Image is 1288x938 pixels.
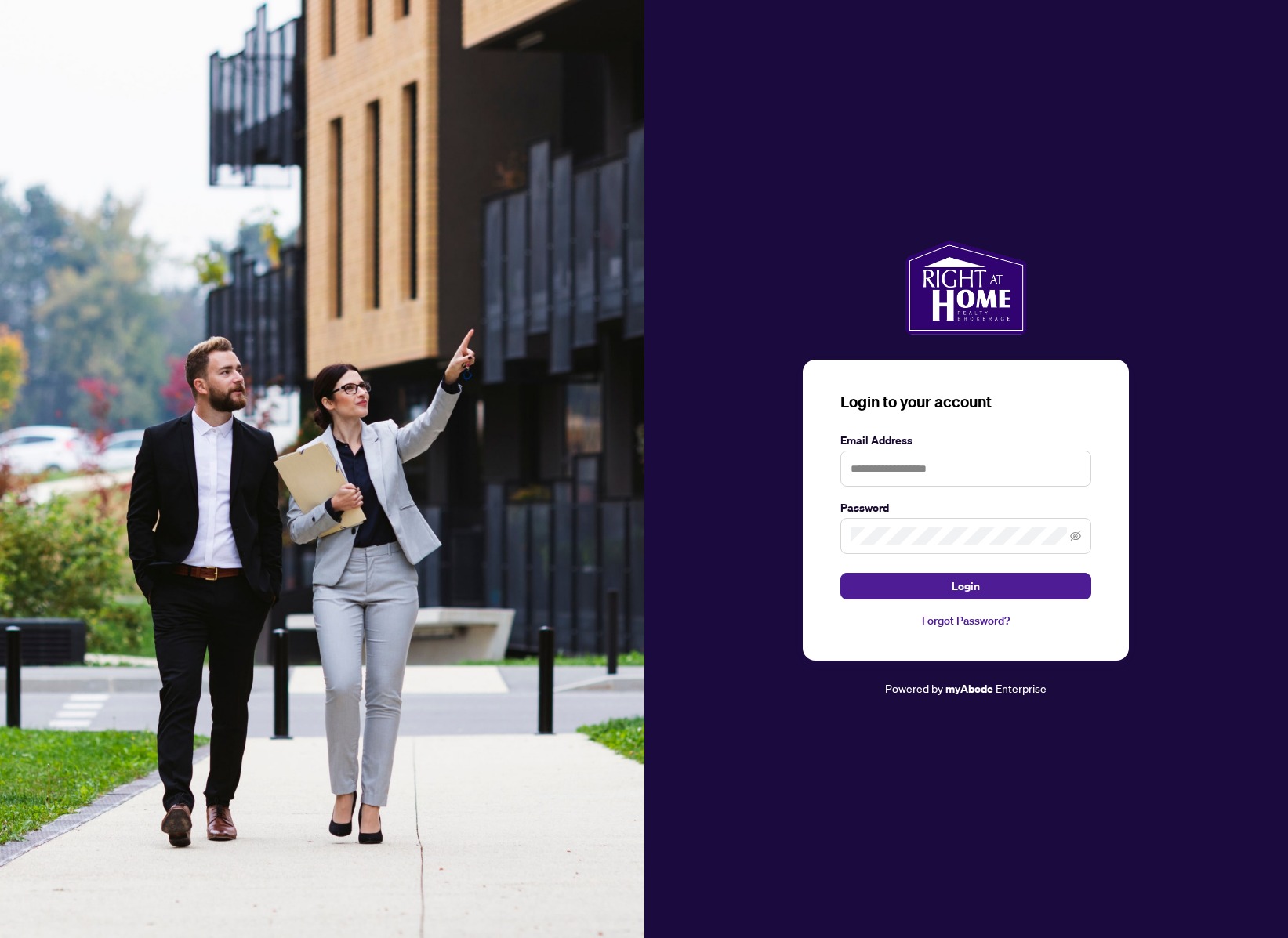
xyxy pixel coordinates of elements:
span: eye-invisible [1070,531,1081,541]
a: myAbode [945,680,993,697]
button: Login [840,573,1091,599]
a: Forgot Password? [840,612,1091,629]
label: Email Address [840,432,1091,449]
h3: Login to your account [840,391,1091,413]
label: Password [840,499,1091,516]
img: ma-logo [905,241,1027,335]
span: Enterprise [996,681,1047,695]
span: Powered by [885,681,943,695]
span: Login [952,574,980,599]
